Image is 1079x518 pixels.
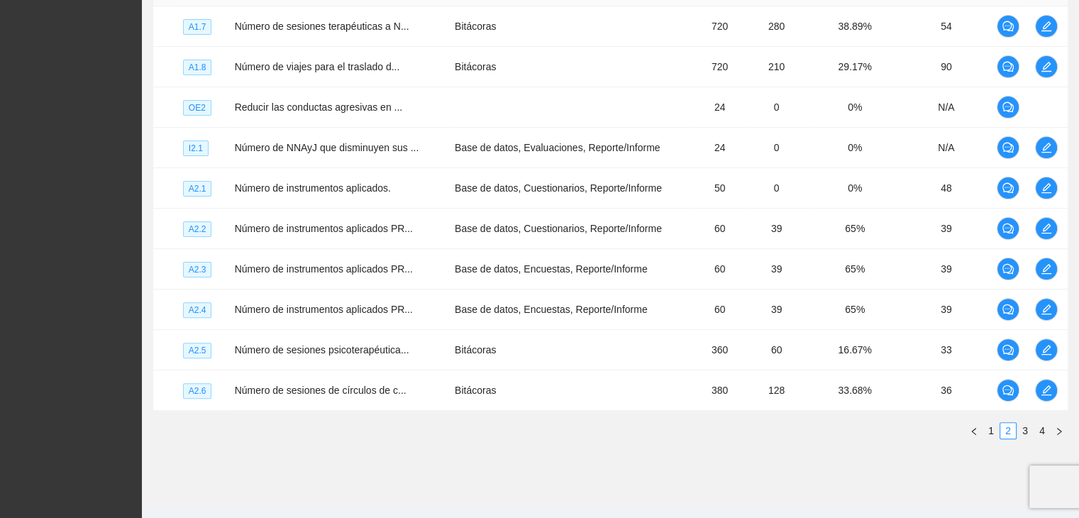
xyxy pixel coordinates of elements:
[1051,422,1068,439] button: right
[183,19,212,35] span: A1.7
[809,249,902,290] td: 65%
[1055,427,1063,436] span: right
[745,87,809,128] td: 0
[902,330,991,370] td: 33
[997,338,1019,361] button: comment
[997,177,1019,199] button: comment
[1017,423,1033,439] a: 3
[745,370,809,411] td: 128
[745,168,809,209] td: 0
[1036,61,1057,72] span: edit
[997,379,1019,402] button: comment
[229,168,449,209] td: Número de instrumentos aplicados.
[1036,385,1057,396] span: edit
[1051,422,1068,439] li: Next Page
[449,249,695,290] td: Base de datos, Encuestas, Reporte/Informe
[449,209,695,249] td: Base de datos, Cuestionarios, Reporte/Informe
[1035,298,1058,321] button: edit
[695,87,745,128] td: 24
[1036,142,1057,153] span: edit
[997,55,1019,78] button: comment
[1036,182,1057,194] span: edit
[965,422,983,439] button: left
[449,290,695,330] td: Base de datos, Encuestas, Reporte/Informe
[449,370,695,411] td: Bitácoras
[997,136,1019,159] button: comment
[449,6,695,47] td: Bitácoras
[1017,422,1034,439] li: 3
[695,6,745,47] td: 720
[235,101,403,113] span: Reducir las conductas agresivas en ...
[745,290,809,330] td: 39
[1035,338,1058,361] button: edit
[1035,258,1058,280] button: edit
[235,61,400,72] span: Número de viajes para el traslado d...
[183,383,212,399] span: A2.6
[1035,15,1058,38] button: edit
[997,298,1019,321] button: comment
[695,209,745,249] td: 60
[1036,304,1057,315] span: edit
[235,263,413,275] span: Número de instrumentos aplicados PR...
[183,60,212,75] span: A1.8
[809,168,902,209] td: 0%
[1034,422,1051,439] li: 4
[235,223,413,234] span: Número de instrumentos aplicados PR...
[745,47,809,87] td: 210
[695,249,745,290] td: 60
[695,47,745,87] td: 720
[1036,223,1057,234] span: edit
[235,142,419,153] span: Número de NNAyJ que disminuyen sus ...
[235,21,409,32] span: Número de sesiones terapéuticas a N...
[449,47,695,87] td: Bitácoras
[235,385,406,396] span: Número de sesiones de círculos de c...
[1035,379,1058,402] button: edit
[902,6,991,47] td: 54
[745,209,809,249] td: 39
[997,15,1019,38] button: comment
[183,140,209,156] span: I2.1
[695,370,745,411] td: 380
[809,290,902,330] td: 65%
[695,290,745,330] td: 60
[1034,423,1050,439] a: 4
[1000,422,1017,439] li: 2
[1035,136,1058,159] button: edit
[1000,423,1016,439] a: 2
[902,47,991,87] td: 90
[1036,21,1057,32] span: edit
[809,330,902,370] td: 16.67%
[809,6,902,47] td: 38.89%
[183,181,212,197] span: A2.1
[997,258,1019,280] button: comment
[1036,344,1057,356] span: edit
[183,302,212,318] span: A2.4
[997,96,1019,119] button: comment
[745,128,809,168] td: 0
[902,249,991,290] td: 39
[235,344,409,356] span: Número de sesiones psicoterapéutica...
[183,221,212,237] span: A2.2
[183,100,211,116] span: OE2
[997,217,1019,240] button: comment
[1035,217,1058,240] button: edit
[1035,177,1058,199] button: edit
[970,427,978,436] span: left
[1035,55,1058,78] button: edit
[902,87,991,128] td: N/A
[809,128,902,168] td: 0%
[809,87,902,128] td: 0%
[1036,263,1057,275] span: edit
[183,343,212,358] span: A2.5
[965,422,983,439] li: Previous Page
[449,168,695,209] td: Base de datos, Cuestionarios, Reporte/Informe
[449,128,695,168] td: Base de datos, Evaluaciones, Reporte/Informe
[902,168,991,209] td: 48
[902,209,991,249] td: 39
[449,330,695,370] td: Bitácoras
[902,128,991,168] td: N/A
[745,6,809,47] td: 280
[695,128,745,168] td: 24
[983,423,999,439] a: 1
[183,262,212,277] span: A2.3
